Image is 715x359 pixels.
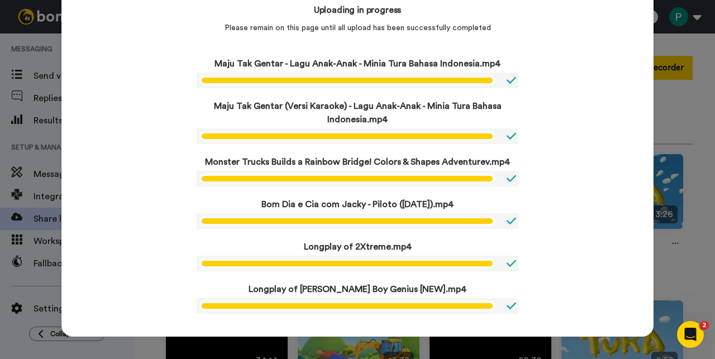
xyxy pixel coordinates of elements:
[225,22,491,33] p: Please remain on this page until all upload has been successfully completed
[197,198,518,211] p: Bom Dia e Cia com Jacky - Piloto ([DATE]).mp4
[197,57,518,70] p: Maju Tak Gentar - Lagu Anak-Anak - Minia Tura Bahasa Indonesia.mp4
[197,99,518,126] p: Maju Tak Gentar (Versi Karaoke) - Lagu Anak-Anak - Minia Tura Bahasa Indonesia.mp4
[197,155,518,169] p: Monster Trucks Builds a Rainbow Bridge! Colors & Shapes Adventurev.mp4
[197,240,518,253] p: Longplay of 2Xtreme.mp4
[677,321,704,348] iframe: Intercom live chat
[700,321,709,330] span: 2
[314,3,402,17] h4: Uploading in progress
[197,283,518,296] p: Longplay of [PERSON_NAME] Boy Genius [NEW].mp4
